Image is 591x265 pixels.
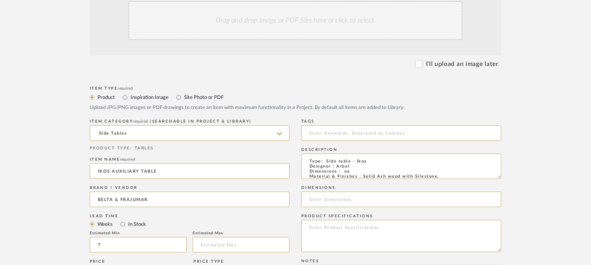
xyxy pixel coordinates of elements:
[183,93,224,102] label: Site Photo or PDF
[97,93,115,102] label: Product
[97,220,113,229] label: Weeks
[194,259,243,264] div: Price Type
[90,125,290,141] input: Type a category to search and select
[90,92,501,102] mat-radio-group: Select item type
[118,87,133,90] span: required
[90,86,501,91] div: Item Type
[90,119,290,124] div: ITEM CATEGORY
[301,259,501,263] div: Notes
[301,125,501,141] input: Enter Keywords, Separated by Commas
[130,93,169,102] label: Inspiration Image
[90,231,187,236] div: Estimated Min
[90,237,187,253] input: Estimated Min
[301,214,501,218] div: Product Specifications
[426,59,499,69] label: I'll upload an image later
[90,185,290,190] div: Brand / Vendor
[90,259,187,264] div: Price
[193,237,290,253] input: Estimated Max
[130,146,154,150] span: : TABLES
[90,163,290,179] input: Enter Name
[301,119,501,124] div: Tags
[193,231,290,236] div: Estimated Max
[90,219,290,229] mat-radio-group: Select item type
[301,192,501,207] input: Enter Dimensions
[120,158,136,161] span: required
[90,104,501,112] div: Upload JPG/PNG images or PDF drawings to create an item with maximum functionality in a Project. ...
[301,185,501,190] div: Dimensions
[301,147,501,152] div: Description
[90,214,290,218] div: Lead Time
[133,120,148,123] span: required
[127,220,146,229] label: In Stock
[90,157,290,162] div: Item name
[90,192,290,207] input: Unknown
[90,145,290,151] div: PRODUCT TYPE
[150,120,252,123] span: (Searchable in Project & Library)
